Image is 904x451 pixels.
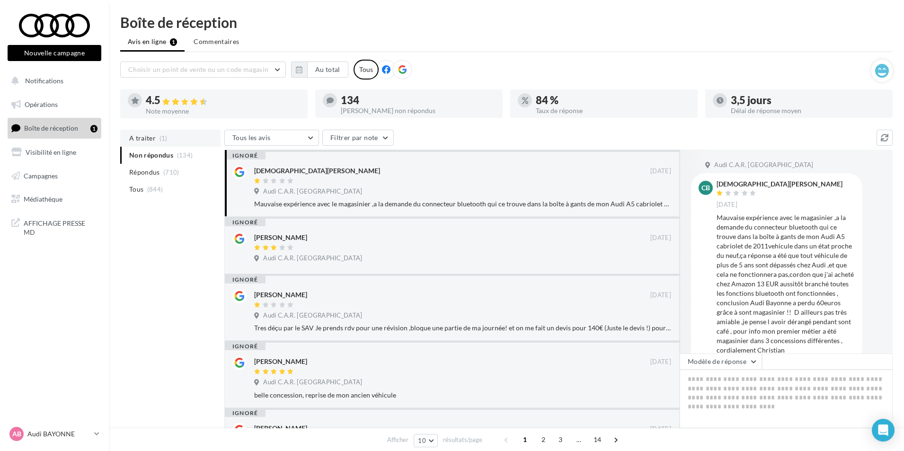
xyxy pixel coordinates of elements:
span: [DATE] [650,167,671,176]
span: 14 [590,432,605,447]
button: Notifications [6,71,99,91]
div: [PERSON_NAME] [254,290,307,300]
span: Audi C.A.R. [GEOGRAPHIC_DATA] [714,161,813,169]
span: [DATE] [717,201,737,209]
div: 4.5 [146,95,300,106]
span: 10 [418,437,426,444]
div: Taux de réponse [536,107,690,114]
button: Tous les avis [224,130,319,146]
span: (710) [163,168,179,176]
div: Délai de réponse moyen [731,107,885,114]
span: Audi C.A.R. [GEOGRAPHIC_DATA] [263,187,362,196]
div: Mauvaise expérience avec le magasinier ,a la demande du connecteur bluetooth qui ce trouve dans l... [717,213,855,355]
div: 84 % [536,95,690,106]
span: A traiter [129,133,156,143]
span: Afficher [387,435,408,444]
div: ignoré [225,409,266,417]
div: 3,5 jours [731,95,885,106]
span: Boîte de réception [24,124,78,132]
span: Audi C.A.R. [GEOGRAPHIC_DATA] [263,311,362,320]
span: (844) [147,186,163,193]
div: ignoré [225,276,266,283]
div: Note moyenne [146,108,300,115]
a: Boîte de réception1 [6,118,103,138]
a: AB Audi BAYONNE [8,425,101,443]
span: cb [701,183,710,193]
span: (1) [160,134,168,142]
div: Mauvaise expérience avec le magasinier ,a la demande du connecteur bluetooth qui ce trouve dans l... [254,199,671,209]
button: Choisir un point de vente ou un code magasin [120,62,286,78]
span: Campagnes [24,171,58,179]
div: ignoré [225,219,266,226]
span: 3 [553,432,568,447]
button: Filtrer par note [322,130,394,146]
div: [PERSON_NAME] [254,424,307,433]
span: Tous [129,185,143,194]
div: ignoré [225,343,266,350]
span: Notifications [25,77,63,85]
span: Tous les avis [232,133,271,141]
a: Campagnes [6,166,103,186]
span: AB [12,429,21,439]
div: Boîte de réception [120,15,893,29]
span: Médiathèque [24,195,62,203]
div: ignoré [225,152,266,159]
div: [PERSON_NAME] [254,357,307,366]
span: AFFICHAGE PRESSE MD [24,217,97,237]
span: [DATE] [650,291,671,300]
span: [DATE] [650,234,671,242]
a: Visibilité en ligne [6,142,103,162]
div: 134 [341,95,495,106]
div: [DEMOGRAPHIC_DATA][PERSON_NAME] [254,166,380,176]
button: Au total [291,62,348,78]
a: Opérations [6,95,103,115]
div: Tres déçu par le SAV Je prends rdv pour une révision ,bloque une partie de ma journée! et on me f... [254,323,671,333]
div: [DEMOGRAPHIC_DATA][PERSON_NAME] [717,181,842,187]
span: 1 [517,432,532,447]
div: 1 [90,125,97,133]
span: Audi C.A.R. [GEOGRAPHIC_DATA] [263,378,362,387]
div: belle concession, reprise de mon ancien véhicule [254,390,671,400]
span: Opérations [25,100,58,108]
button: Modèle de réponse [680,354,762,370]
span: [DATE] [650,425,671,433]
div: [PERSON_NAME] [254,233,307,242]
span: Choisir un point de vente ou un code magasin [128,65,268,73]
span: Audi C.A.R. [GEOGRAPHIC_DATA] [263,254,362,263]
button: Au total [307,62,348,78]
div: Tous [354,60,379,80]
a: Médiathèque [6,189,103,209]
span: Commentaires [194,37,239,46]
button: Nouvelle campagne [8,45,101,61]
a: AFFICHAGE PRESSE MD [6,213,103,241]
button: 10 [414,434,438,447]
span: [DATE] [650,358,671,366]
span: Visibilité en ligne [26,148,76,156]
span: 2 [536,432,551,447]
span: Répondus [129,168,160,177]
span: résultats/page [443,435,482,444]
div: [PERSON_NAME] non répondus [341,107,495,114]
span: ... [571,432,586,447]
div: Open Intercom Messenger [872,419,895,442]
p: Audi BAYONNE [27,429,90,439]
